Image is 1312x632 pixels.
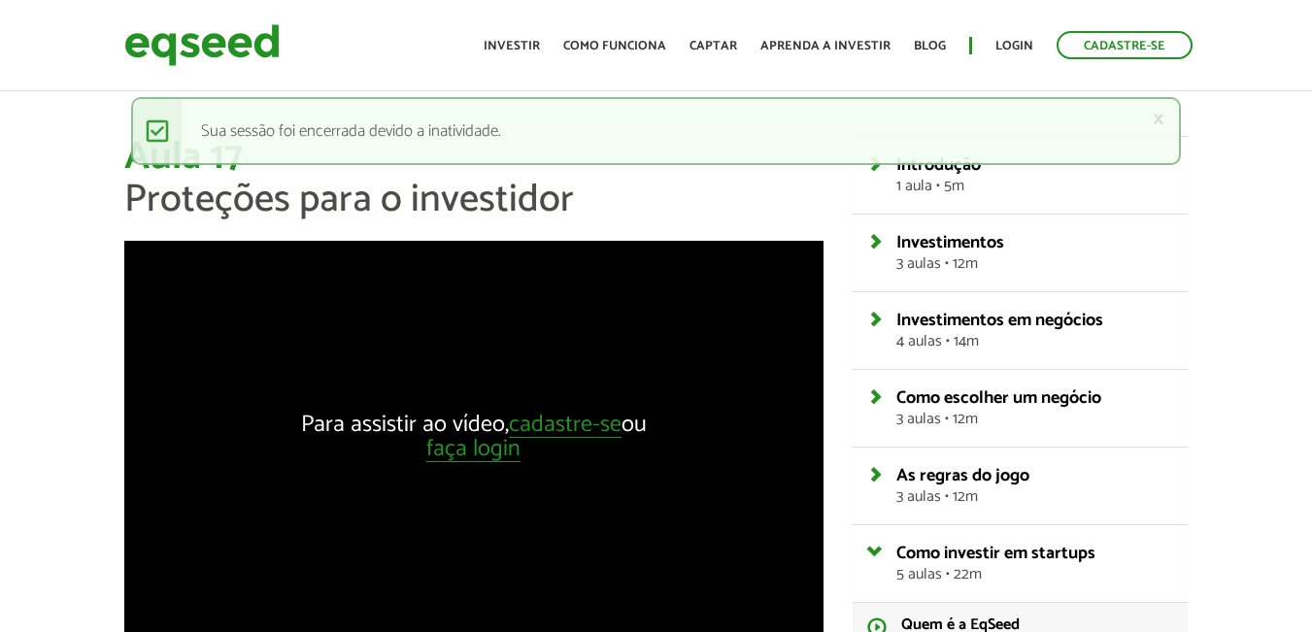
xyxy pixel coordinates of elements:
a: Investir [484,40,540,52]
span: Investimentos em negócios [896,306,1103,335]
span: 3 aulas • 12m [896,412,1173,427]
a: Cadastre-se [1057,31,1193,59]
a: Como escolher um negócio3 aulas • 12m [896,389,1173,427]
span: 5 aulas • 22m [896,567,1173,582]
a: Aprenda a investir [760,40,891,52]
a: Login [995,40,1033,52]
a: Investimentos em negócios4 aulas • 14m [896,312,1173,349]
span: Como investir em startups [896,539,1095,568]
span: 4 aulas • 14m [896,334,1173,349]
span: Como escolher um negócio [896,383,1101,413]
a: Investimentos3 aulas • 12m [896,234,1173,272]
div: Sua sessão foi encerrada devido a inatividade. [131,97,1181,165]
a: Blog [914,40,946,52]
span: 3 aulas • 12m [896,256,1173,272]
span: Aula 17 [124,125,243,189]
a: cadastre-se [509,414,622,438]
a: As regras do jogo3 aulas • 12m [896,467,1173,505]
span: 1 aula • 5m [896,179,1173,194]
a: Captar [690,40,737,52]
div: Para assistir ao vídeo, ou [299,414,649,462]
a: Introdução1 aula • 5m [896,156,1173,194]
span: Proteções para o investidor [124,168,574,232]
span: 3 aulas • 12m [896,489,1173,505]
img: EqSeed [124,19,280,71]
span: As regras do jogo [896,461,1029,490]
a: Como funciona [563,40,666,52]
a: Como investir em startups5 aulas • 22m [896,545,1173,582]
a: faça login [426,438,521,462]
span: Investimentos [896,228,1004,257]
a: × [1153,109,1164,129]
